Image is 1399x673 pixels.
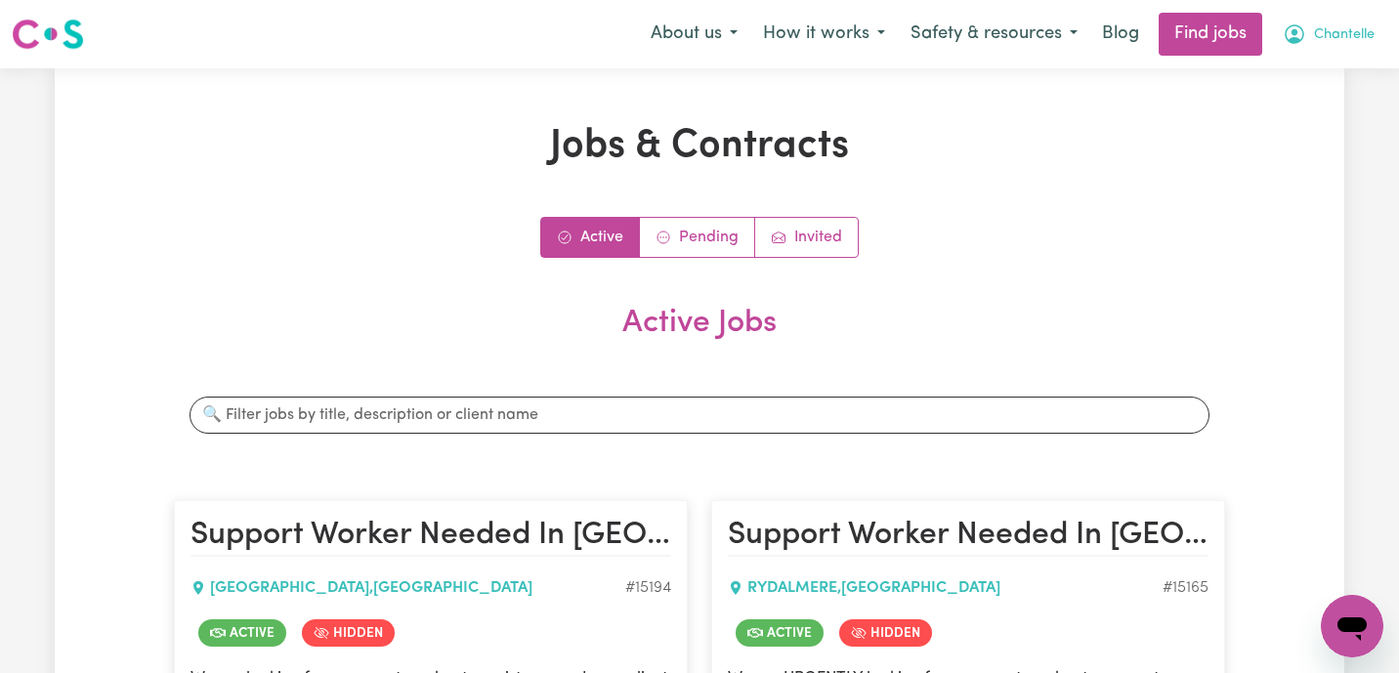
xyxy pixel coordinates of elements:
[839,619,932,647] span: Job is hidden
[12,17,84,52] img: Careseekers logo
[191,517,671,556] h2: Support Worker Needed In Winston Hills, NSW
[12,12,84,57] a: Careseekers logo
[750,14,898,55] button: How it works
[755,218,858,257] a: Job invitations
[541,218,640,257] a: Active jobs
[625,576,671,600] div: Job ID #15194
[1090,13,1151,56] a: Blog
[302,619,395,647] span: Job is hidden
[1321,595,1383,657] iframe: Button to launch messaging window
[898,14,1090,55] button: Safety & resources
[1159,13,1262,56] a: Find jobs
[728,517,1208,556] h2: Support Worker Needed In Rydalmere, NSW
[191,576,625,600] div: [GEOGRAPHIC_DATA] , [GEOGRAPHIC_DATA]
[728,576,1163,600] div: RYDALMERE , [GEOGRAPHIC_DATA]
[1270,14,1387,55] button: My Account
[638,14,750,55] button: About us
[736,619,824,647] span: Job is active
[198,619,286,647] span: Job is active
[174,305,1225,373] h2: Active Jobs
[1314,24,1375,46] span: Chantelle
[174,123,1225,170] h1: Jobs & Contracts
[190,397,1209,434] input: 🔍 Filter jobs by title, description or client name
[1163,576,1208,600] div: Job ID #15165
[640,218,755,257] a: Contracts pending review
